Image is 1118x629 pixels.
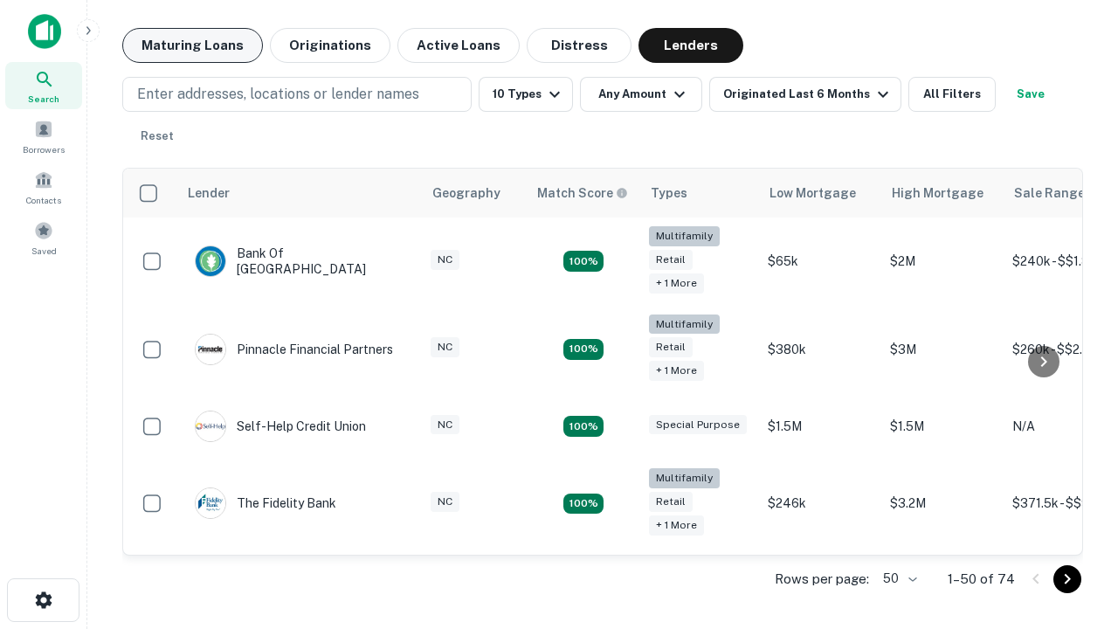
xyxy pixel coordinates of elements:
[23,142,65,156] span: Borrowers
[723,84,894,105] div: Originated Last 6 Months
[649,226,720,246] div: Multifamily
[649,273,704,294] div: + 1 more
[759,460,881,548] td: $246k
[881,460,1004,548] td: $3.2M
[759,169,881,218] th: Low Mortgage
[431,415,459,435] div: NC
[638,28,743,63] button: Lenders
[5,62,82,109] a: Search
[129,119,185,154] button: Reset
[195,411,366,442] div: Self-help Credit Union
[196,335,225,364] img: picture
[563,251,604,272] div: Matching Properties: 17, hasApolloMatch: undefined
[5,113,82,160] a: Borrowers
[5,214,82,261] a: Saved
[5,163,82,211] a: Contacts
[432,183,500,204] div: Geography
[640,169,759,218] th: Types
[122,28,263,63] button: Maturing Loans
[881,393,1004,460] td: $1.5M
[881,218,1004,306] td: $2M
[431,337,459,357] div: NC
[196,488,225,518] img: picture
[397,28,520,63] button: Active Loans
[28,92,59,106] span: Search
[908,77,996,112] button: All Filters
[479,77,573,112] button: 10 Types
[649,337,693,357] div: Retail
[527,169,640,218] th: Capitalize uses an advanced AI algorithm to match your search with the best lender. The match sco...
[28,14,61,49] img: capitalize-icon.png
[527,28,631,63] button: Distress
[775,569,869,590] p: Rows per page:
[649,515,704,536] div: + 1 more
[195,487,336,519] div: The Fidelity Bank
[1031,433,1118,517] iframe: Chat Widget
[1003,77,1059,112] button: Save your search to get updates of matches that match your search criteria.
[649,250,693,270] div: Retail
[881,306,1004,394] td: $3M
[31,244,57,258] span: Saved
[431,250,459,270] div: NC
[195,245,404,277] div: Bank Of [GEOGRAPHIC_DATA]
[270,28,390,63] button: Originations
[188,183,230,204] div: Lender
[892,183,983,204] div: High Mortgage
[948,569,1015,590] p: 1–50 of 74
[196,411,225,441] img: picture
[177,169,422,218] th: Lender
[431,492,459,512] div: NC
[759,306,881,394] td: $380k
[759,218,881,306] td: $65k
[1053,565,1081,593] button: Go to next page
[122,77,472,112] button: Enter addresses, locations or lender names
[759,393,881,460] td: $1.5M
[137,84,419,105] p: Enter addresses, locations or lender names
[1014,183,1085,204] div: Sale Range
[563,494,604,515] div: Matching Properties: 10, hasApolloMatch: undefined
[422,169,527,218] th: Geography
[649,415,747,435] div: Special Purpose
[709,77,901,112] button: Originated Last 6 Months
[649,492,693,512] div: Retail
[580,77,702,112] button: Any Amount
[651,183,687,204] div: Types
[537,183,628,203] div: Capitalize uses an advanced AI algorithm to match your search with the best lender. The match sco...
[649,361,704,381] div: + 1 more
[563,416,604,437] div: Matching Properties: 11, hasApolloMatch: undefined
[876,566,920,591] div: 50
[649,468,720,488] div: Multifamily
[195,334,393,365] div: Pinnacle Financial Partners
[26,193,61,207] span: Contacts
[563,339,604,360] div: Matching Properties: 17, hasApolloMatch: undefined
[196,246,225,276] img: picture
[881,169,1004,218] th: High Mortgage
[649,314,720,335] div: Multifamily
[537,183,625,203] h6: Match Score
[769,183,856,204] div: Low Mortgage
